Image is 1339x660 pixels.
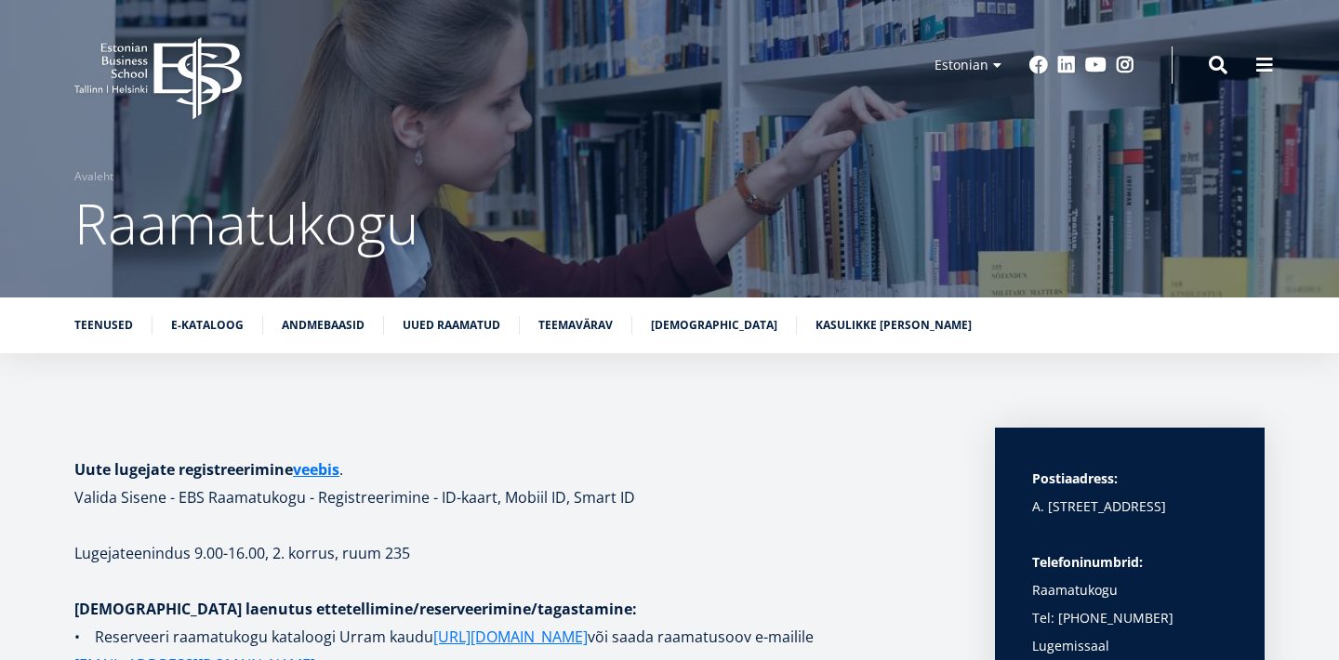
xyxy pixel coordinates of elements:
span: Raamatukogu [74,185,418,261]
a: Andmebaasid [282,316,365,335]
p: A. [STREET_ADDRESS] [1032,493,1227,521]
a: [URL][DOMAIN_NAME] [433,623,588,651]
a: Linkedin [1057,56,1076,74]
a: Uued raamatud [403,316,500,335]
strong: Postiaadress: [1032,469,1118,487]
strong: [DEMOGRAPHIC_DATA] laenutus ettetellimine/reserveerimine/tagastamine: [74,599,637,619]
a: Teemavärav [538,316,613,335]
a: veebis [293,455,339,483]
a: Facebook [1029,56,1048,74]
a: Avaleht [74,167,113,186]
a: Kasulikke [PERSON_NAME] [815,316,972,335]
a: Instagram [1116,56,1134,74]
a: E-kataloog [171,316,244,335]
a: Teenused [74,316,133,335]
p: Lugejateenindus 9.00-16.00, 2. korrus, ruum 235 [74,539,958,567]
h1: . Valida Sisene - EBS Raamatukogu - Registreerimine - ID-kaart, Mobiil ID, Smart ID [74,455,958,511]
p: Raamatukogu [1032,548,1227,604]
a: [DEMOGRAPHIC_DATA] [651,316,777,335]
strong: Uute lugejate registreerimine [74,459,339,480]
p: Tel: [PHONE_NUMBER] Lugemissaal [1032,604,1227,660]
a: Youtube [1085,56,1107,74]
strong: Telefoninumbrid: [1032,553,1143,571]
